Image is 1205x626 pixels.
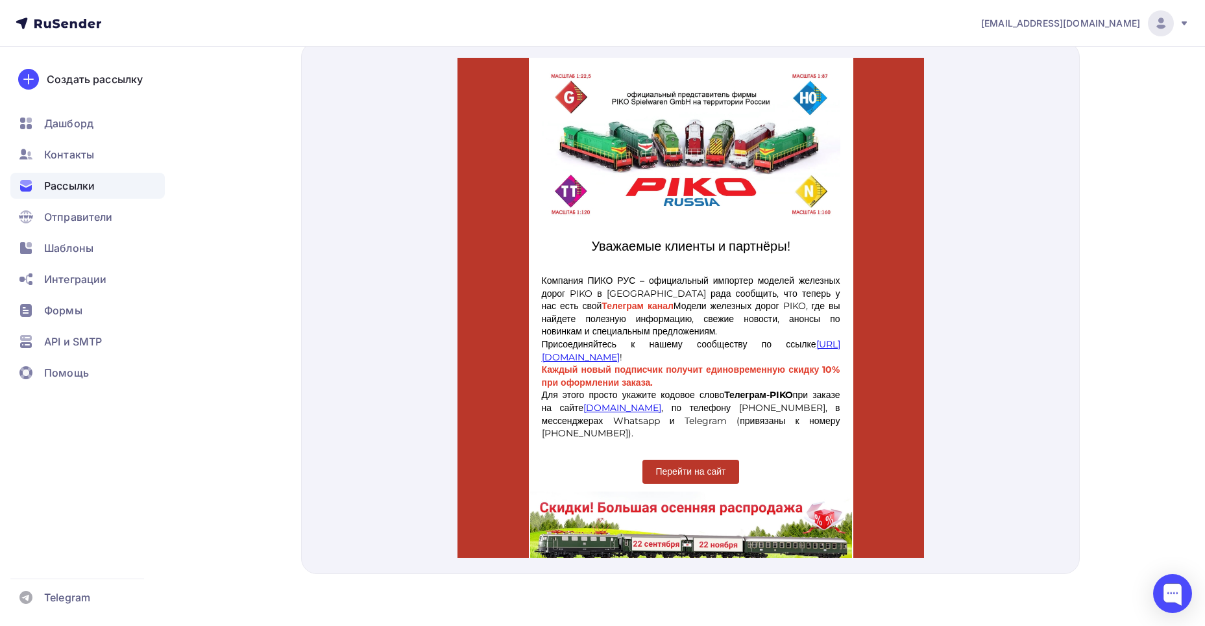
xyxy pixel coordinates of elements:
[44,365,89,381] span: Помощь
[44,334,102,349] span: API и SMTP
[10,297,165,323] a: Формы
[44,271,106,287] span: Интеграции
[44,116,93,131] span: Дашборд
[267,331,335,343] strong: Телеграм-PIKO
[981,10,1189,36] a: [EMAIL_ADDRESS][DOMAIN_NAME]
[44,303,82,318] span: Формы
[84,217,383,331] p: Компания ПИКО РУС – официальный импортер моделей железных дорог PIKO в [GEOGRAPHIC_DATA] рада соо...
[44,209,113,225] span: Отправители
[73,434,395,514] img: Большая осенняя распродажа
[10,173,165,199] a: Рассылки
[981,17,1140,30] span: [EMAIL_ADDRESS][DOMAIN_NAME]
[84,306,383,331] span: Каждый новый подписчик получит единовременную скидку 10% при оформлении заказа.
[47,71,143,87] div: Создать рассылку
[44,240,93,256] span: Шаблоны
[10,204,165,230] a: Отправители
[44,590,90,605] span: Telegram
[144,242,216,254] span: Телеграм канал
[44,178,95,194] span: Рассылки
[126,344,204,356] a: [DOMAIN_NAME]
[185,402,281,426] a: Перейти на сайт
[10,235,165,261] a: Шаблоны
[10,110,165,136] a: Дашборд
[84,13,383,160] img: Официальный представитель фирмы PIKO Spielwaren GmbH на территории России
[84,331,383,382] p: Для этого просто укажите кодовое слово при заказе на сайте , по телефону [PHONE_NUMBER], в мессен...
[10,142,165,168] a: Контакты
[44,147,94,162] span: Контакты
[134,181,332,196] span: Уважаемые клиенты и партнёры!
[84,281,383,305] a: [URL][DOMAIN_NAME]
[198,408,268,419] span: Перейти на сайт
